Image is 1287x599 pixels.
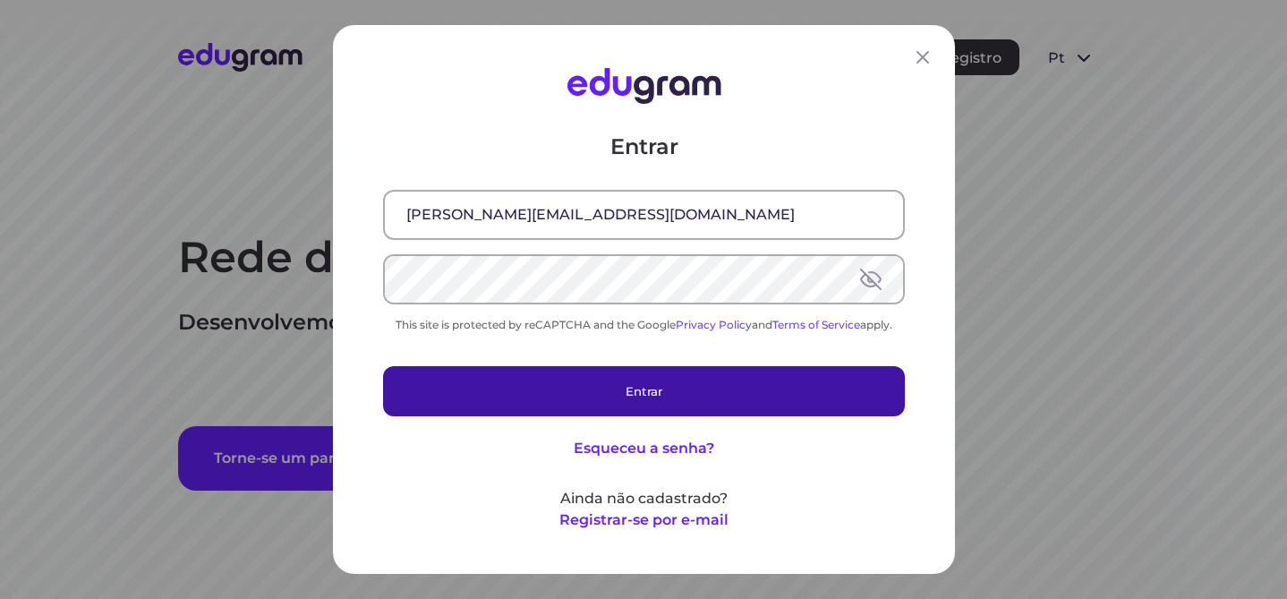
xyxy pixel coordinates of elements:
[385,192,903,238] input: E-mail
[676,318,752,331] a: Privacy Policy
[567,68,720,104] img: Edugram Logo
[772,318,860,331] a: Terms of Service
[383,366,905,416] button: Entrar
[383,133,905,161] p: Entrar
[559,509,729,531] button: Registrar-se por e-mail
[383,318,905,331] div: This site is protected by reCAPTCHA and the Google and apply.
[383,488,905,509] p: Ainda não cadastrado?
[574,438,714,459] button: Esqueceu a senha?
